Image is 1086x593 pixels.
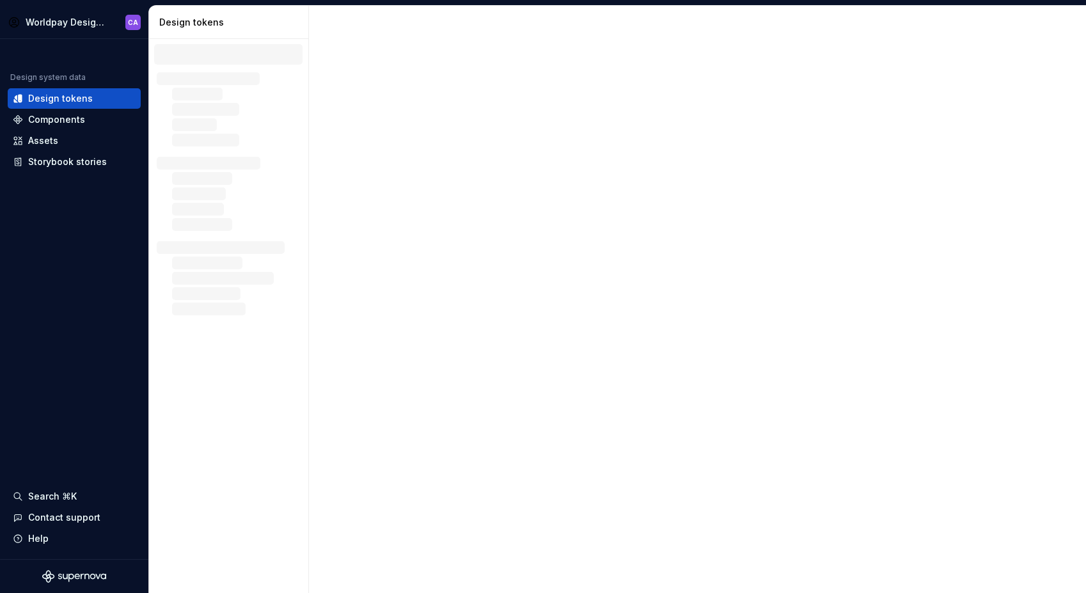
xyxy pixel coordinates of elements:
[8,486,141,507] button: Search ⌘K
[8,528,141,549] button: Help
[159,16,303,29] div: Design tokens
[8,507,141,528] button: Contact support
[10,72,86,83] div: Design system data
[8,88,141,109] a: Design tokens
[28,92,93,105] div: Design tokens
[8,130,141,151] a: Assets
[42,570,106,583] svg: Supernova Logo
[3,8,146,36] button: Worldpay Design SystemCA
[28,511,100,524] div: Contact support
[28,155,107,168] div: Storybook stories
[26,16,107,29] div: Worldpay Design System
[28,490,77,503] div: Search ⌘K
[128,17,138,28] div: CA
[8,152,141,172] a: Storybook stories
[28,113,85,126] div: Components
[28,134,58,147] div: Assets
[8,109,141,130] a: Components
[28,532,49,545] div: Help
